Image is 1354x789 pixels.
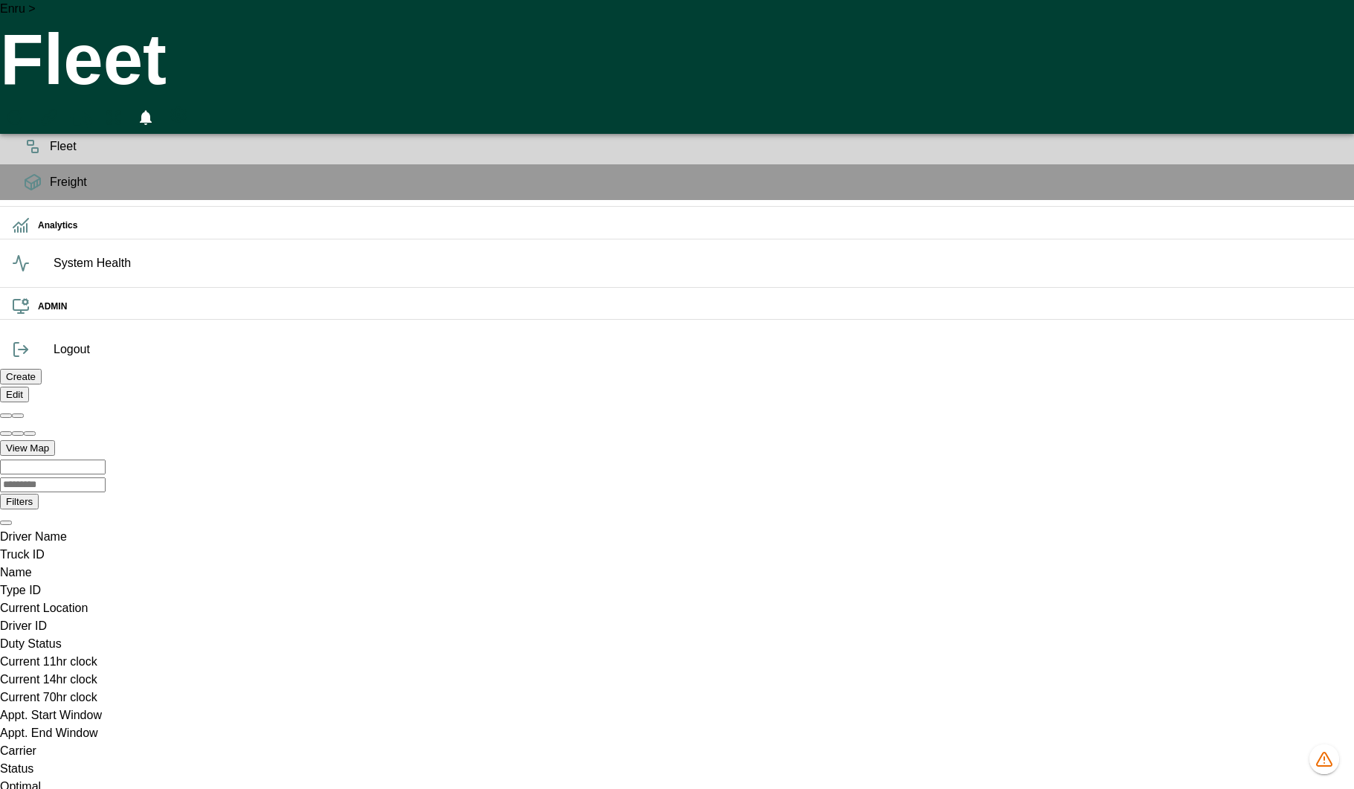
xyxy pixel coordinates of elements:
[101,101,126,134] button: Fullscreen
[50,138,1342,155] span: Fleet
[36,101,62,134] button: Manual Assignment
[6,389,23,400] label: Edit
[6,371,36,382] label: Create
[24,431,36,436] button: Zoom to fit
[54,341,1342,358] span: Logout
[38,219,1342,233] h6: Analytics
[54,254,1342,272] span: System Health
[68,101,95,134] button: HomeTime Editor
[12,431,24,436] button: Zoom out
[38,300,1342,314] h6: ADMIN
[165,101,192,128] button: Preferences
[6,442,49,454] label: View Map
[170,106,187,123] svg: Preferences
[50,173,1342,191] span: Freight
[1309,744,1339,774] button: 1215 data issues
[12,413,24,418] button: Collapse all
[6,496,33,507] label: Filters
